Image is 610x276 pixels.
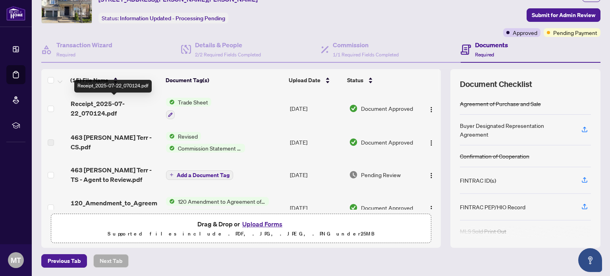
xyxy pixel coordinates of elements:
[425,168,438,181] button: Logo
[175,132,201,141] span: Revised
[527,8,600,22] button: Submit for Admin Review
[287,159,346,191] td: [DATE]
[71,133,160,152] span: 463 [PERSON_NAME] Terr - CS.pdf
[48,255,81,267] span: Previous Tab
[333,52,399,58] span: 1/1 Required Fields Completed
[460,79,532,90] span: Document Checklist
[460,152,529,160] div: Confirmation of Cooperation
[361,138,413,147] span: Document Approved
[175,144,245,152] span: Commission Statement Sent to Listing Brokerage
[240,219,285,229] button: Upload Forms
[162,69,286,91] th: Document Tag(s)
[347,76,363,85] span: Status
[428,205,434,212] img: Logo
[349,170,358,179] img: Document Status
[166,98,211,119] button: Status IconTrade Sheet
[56,52,75,58] span: Required
[93,254,129,268] button: Next Tab
[349,138,358,147] img: Document Status
[56,229,426,239] p: Supported files include .PDF, .JPG, .JPEG, .PNG under 25 MB
[177,172,230,178] span: Add a Document Tag
[98,13,228,23] div: Status:
[166,144,175,152] img: Status Icon
[166,98,175,106] img: Status Icon
[166,197,269,218] button: Status Icon120 Amendment to Agreement of Purchase and SaleStatus IconClosing Date Change
[475,40,508,50] h4: Documents
[428,106,434,113] img: Logo
[428,172,434,179] img: Logo
[197,219,285,229] span: Drag & Drop or
[166,132,175,141] img: Status Icon
[287,91,346,125] td: [DATE]
[553,28,597,37] span: Pending Payment
[11,255,21,266] span: MT
[166,209,175,218] img: Status Icon
[41,254,87,268] button: Previous Tab
[166,132,248,152] button: Status IconRevisedStatus IconCommission Statement Sent to Listing Brokerage
[170,173,174,177] span: plus
[425,136,438,149] button: Logo
[428,140,434,146] img: Logo
[70,76,108,85] span: (15) File Name
[175,98,211,106] span: Trade Sheet
[71,165,160,184] span: 463 [PERSON_NAME] Terr - TS - Agent to Review.pdf
[460,121,572,139] div: Buyer Designated Representation Agreement
[286,69,344,91] th: Upload Date
[56,40,112,50] h4: Transaction Wizard
[349,104,358,113] img: Document Status
[425,201,438,214] button: Logo
[349,203,358,212] img: Document Status
[460,99,541,108] div: Agreement of Purchase and Sale
[333,40,399,50] h4: Commission
[71,99,160,118] span: Receipt_2025-07-22_070124.pdf
[51,214,431,243] span: Drag & Drop orUpload FormsSupported files include .PDF, .JPG, .JPEG, .PNG under25MB
[67,69,162,91] th: (15) File Name
[74,80,152,93] div: Receipt_2025-07-22_070124.pdf
[120,15,225,22] span: Information Updated - Processing Pending
[175,209,233,218] span: Closing Date Change
[425,102,438,115] button: Logo
[532,9,595,21] span: Submit for Admin Review
[71,198,160,217] span: 120_Amendment_to_Agreement_of_Purchase_and_Sale - Closing.pdf
[513,28,537,37] span: Approved
[460,176,496,185] div: FINTRAC ID(s)
[6,6,25,21] img: logo
[287,125,346,159] td: [DATE]
[361,203,413,212] span: Document Approved
[195,52,261,58] span: 2/2 Required Fields Completed
[344,69,417,91] th: Status
[361,104,413,113] span: Document Approved
[287,191,346,225] td: [DATE]
[578,248,602,272] button: Open asap
[289,76,320,85] span: Upload Date
[166,170,233,180] button: Add a Document Tag
[195,40,261,50] h4: Details & People
[460,203,525,211] div: FINTRAC PEP/HIO Record
[166,197,175,206] img: Status Icon
[175,197,269,206] span: 120 Amendment to Agreement of Purchase and Sale
[475,52,494,58] span: Required
[361,170,401,179] span: Pending Review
